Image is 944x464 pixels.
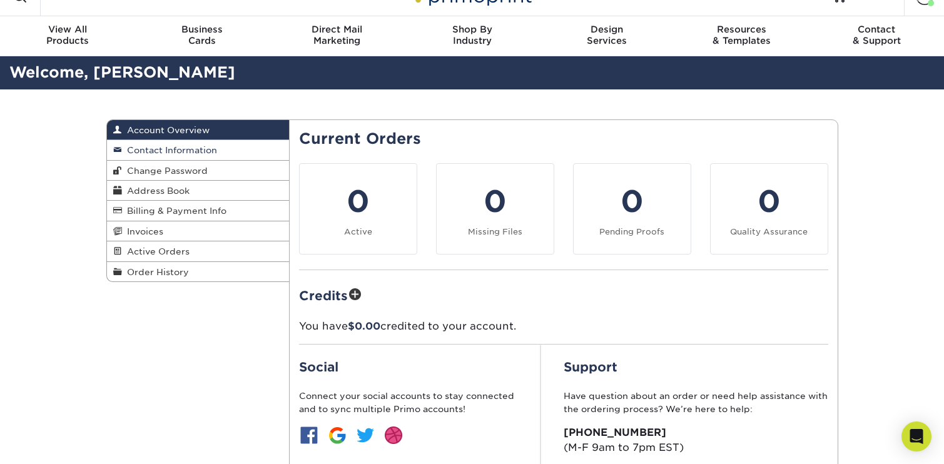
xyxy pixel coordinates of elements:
[674,24,810,46] div: & Templates
[674,24,810,35] span: Resources
[299,163,417,255] a: 0 Active
[299,390,518,415] p: Connect your social accounts to stay connected and to sync multiple Primo accounts!
[270,24,405,46] div: Marketing
[122,246,190,256] span: Active Orders
[564,390,828,415] p: Have question about an order or need help assistance with the ordering process? We’re here to help:
[299,285,828,305] h2: Credits
[135,24,270,46] div: Cards
[539,16,674,56] a: DesignServices
[107,221,290,241] a: Invoices
[564,360,828,375] h2: Support
[444,179,546,224] div: 0
[539,24,674,35] span: Design
[355,425,375,445] img: btn-twitter.jpg
[674,16,810,56] a: Resources& Templates
[122,206,226,216] span: Billing & Payment Info
[901,421,931,451] div: Open Intercom Messenger
[809,16,944,56] a: Contact& Support
[405,16,540,56] a: Shop ByIndustry
[270,16,405,56] a: Direct MailMarketing
[299,130,828,148] h2: Current Orders
[539,24,674,46] div: Services
[107,120,290,140] a: Account Overview
[718,179,820,224] div: 0
[122,267,189,277] span: Order History
[107,161,290,181] a: Change Password
[581,179,683,224] div: 0
[135,16,270,56] a: BusinessCards
[122,186,190,196] span: Address Book
[135,24,270,35] span: Business
[122,166,208,176] span: Change Password
[107,140,290,160] a: Contact Information
[122,226,163,236] span: Invoices
[730,227,808,236] small: Quality Assurance
[405,24,540,46] div: Industry
[436,163,554,255] a: 0 Missing Files
[122,145,217,155] span: Contact Information
[107,181,290,201] a: Address Book
[270,24,405,35] span: Direct Mail
[344,227,372,236] small: Active
[564,426,666,438] strong: [PHONE_NUMBER]
[564,425,828,455] p: (M-F 9am to 7pm EST)
[348,320,380,332] span: $0.00
[327,425,347,445] img: btn-google.jpg
[809,24,944,35] span: Contact
[809,24,944,46] div: & Support
[405,24,540,35] span: Shop By
[710,163,828,255] a: 0 Quality Assurance
[299,319,828,334] p: You have credited to your account.
[122,125,210,135] span: Account Overview
[107,262,290,281] a: Order History
[468,227,522,236] small: Missing Files
[299,425,319,445] img: btn-facebook.jpg
[573,163,691,255] a: 0 Pending Proofs
[107,201,290,221] a: Billing & Payment Info
[307,179,409,224] div: 0
[299,360,518,375] h2: Social
[107,241,290,261] a: Active Orders
[599,227,664,236] small: Pending Proofs
[383,425,403,445] img: btn-dribbble.jpg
